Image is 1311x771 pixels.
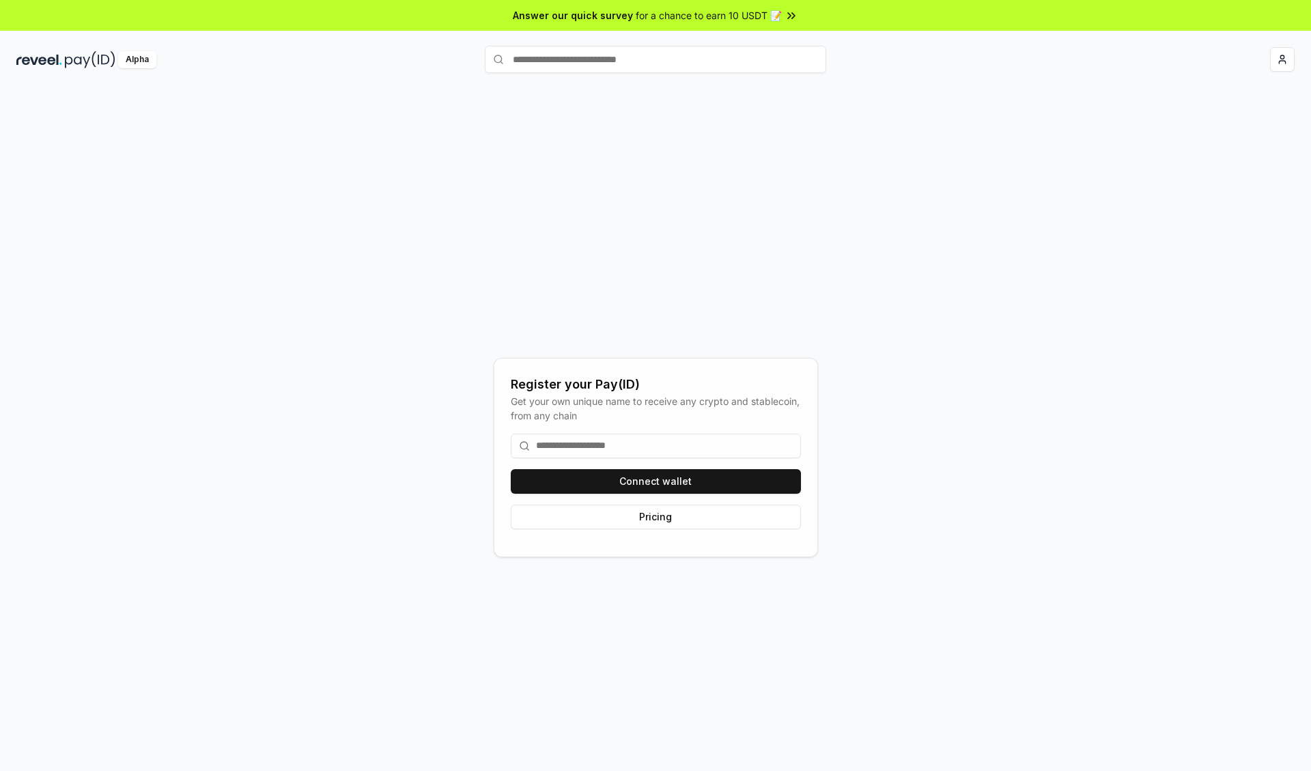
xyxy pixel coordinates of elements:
img: pay_id [65,51,115,68]
div: Register your Pay(ID) [511,375,801,394]
img: reveel_dark [16,51,62,68]
span: Answer our quick survey [513,8,633,23]
span: for a chance to earn 10 USDT 📝 [636,8,782,23]
button: Connect wallet [511,469,801,494]
div: Get your own unique name to receive any crypto and stablecoin, from any chain [511,394,801,423]
div: Alpha [118,51,156,68]
button: Pricing [511,505,801,529]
